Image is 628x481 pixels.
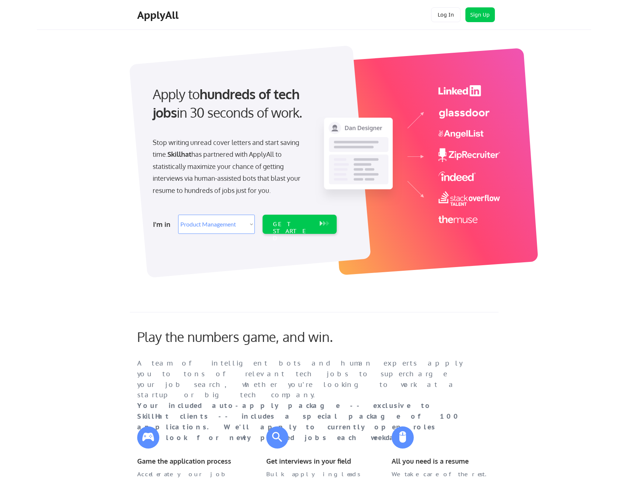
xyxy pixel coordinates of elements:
[137,358,462,443] div: A team of intelligent bots and human experts apply you to tons of relevant tech jobs to superchar...
[153,86,303,121] strong: hundreds of tech jobs
[137,401,471,442] strong: Your included auto-apply package -- exclusive to SkillHat clients -- includes a special package o...
[153,218,174,230] div: I'm in
[137,9,181,21] div: ApplyAll
[392,456,491,467] div: All you need is a resume
[266,456,366,467] div: Get interviews in your field
[273,221,312,242] div: GET STARTED
[137,329,366,345] div: Play the numbers game, and win.
[465,7,495,22] button: Sign Up
[167,150,191,158] strong: Skillhat
[153,136,304,196] div: Stop writing unread cover letters and start saving time. has partnered with ApplyAll to statistic...
[431,7,461,22] button: Log In
[137,456,237,467] div: Game the application process
[153,85,334,122] div: Apply to in 30 seconds of work.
